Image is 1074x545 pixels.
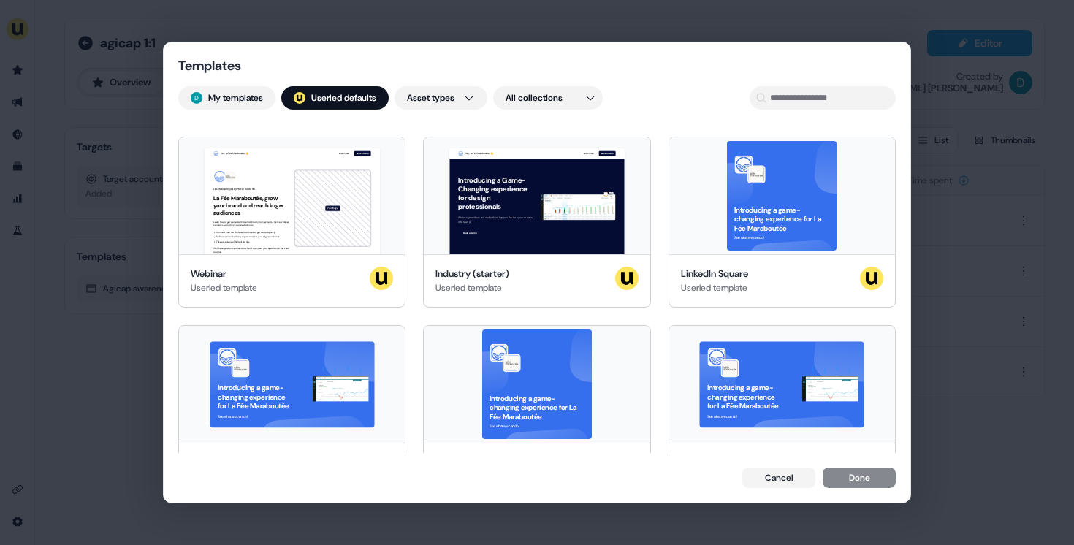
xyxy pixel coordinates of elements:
div: Templates [178,57,324,75]
button: All collections [493,86,603,110]
div: Userled template [435,281,509,295]
div: ; [294,92,305,104]
button: Cancel [742,468,815,488]
img: userled logo [294,92,305,104]
button: Introducing a game-changing experience for La Fée MaraboutéeSee what we can do!LinkedIn SquareUse... [669,136,896,308]
button: Introducing a game-changing experience for La Fée MaraboutéeSee what we can do! [669,325,896,497]
button: Asset types [395,86,487,110]
div: LinkedIn Square [681,266,748,281]
button: Introducing a game-changing experience for La Fée MaraboutéeSee what we can do! [423,325,650,497]
div: Webinar [191,266,257,281]
span: All collections [506,91,563,105]
div: Userled template [681,281,748,295]
img: userled logo [615,266,639,289]
img: David [191,92,202,104]
button: userled logo;Userled defaults [281,86,389,110]
img: userled logo [370,266,393,289]
button: Hey La Fée Maraboutée 👋Learn moreBook a demoLIVE WEBINAR | [DATE] 1PM EST | 10AM PSTLa Fée Marabo... [178,136,405,308]
button: My templates [178,86,275,110]
div: Industry (starter) [435,266,509,281]
div: Userled template [191,281,257,295]
button: Hey La Fée Maraboutée 👋Learn moreBook a demoIntroducing a Game-Changing experience for design pro... [423,136,650,308]
img: userled logo [860,266,883,289]
button: Introducing a game-changing experience for La Fée MaraboutéeSee what we can do! [178,325,405,497]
